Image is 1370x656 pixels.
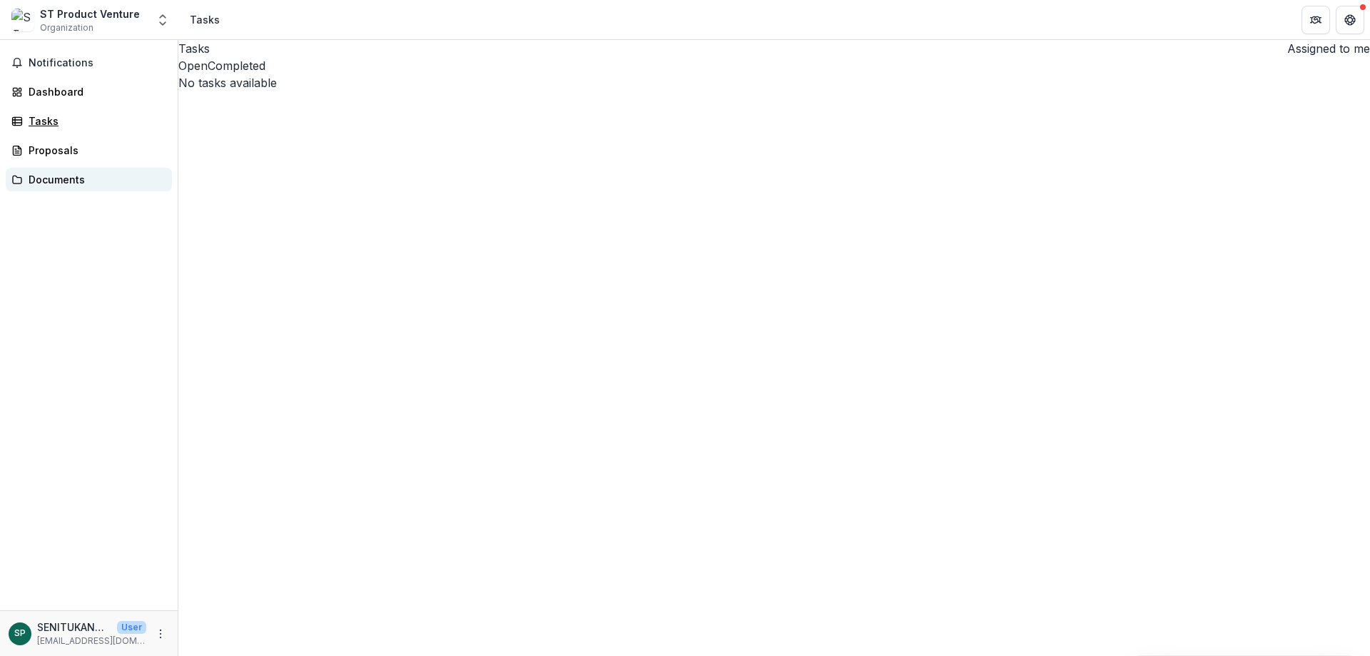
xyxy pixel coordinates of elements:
div: Dashboard [29,84,161,99]
button: Open entity switcher [153,6,173,34]
div: SENITUKANG PRODUCT [14,629,26,638]
div: Tasks [29,113,161,128]
div: Proposals [29,143,161,158]
a: Dashboard [6,80,172,104]
nav: breadcrumb [184,9,225,30]
button: Notifications [6,51,172,74]
a: Documents [6,168,172,191]
button: Get Help [1336,6,1364,34]
p: SENITUKANG PRODUCT [37,620,111,635]
button: More [152,625,169,642]
div: ST Product Venture [40,6,140,21]
span: Organization [40,21,93,34]
a: Tasks [6,109,172,133]
button: Partners [1301,6,1330,34]
div: Documents [29,172,161,187]
span: Notifications [29,57,166,69]
div: Tasks [190,12,220,27]
img: ST Product Venture [11,9,34,31]
button: Assigned to me [1282,40,1370,57]
a: Proposals [6,138,172,162]
p: No tasks available [178,74,1370,91]
p: User [117,621,146,634]
p: [EMAIL_ADDRESS][DOMAIN_NAME] [37,635,146,647]
button: Open [178,57,208,74]
h2: Tasks [178,40,210,57]
button: Completed [208,57,265,74]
